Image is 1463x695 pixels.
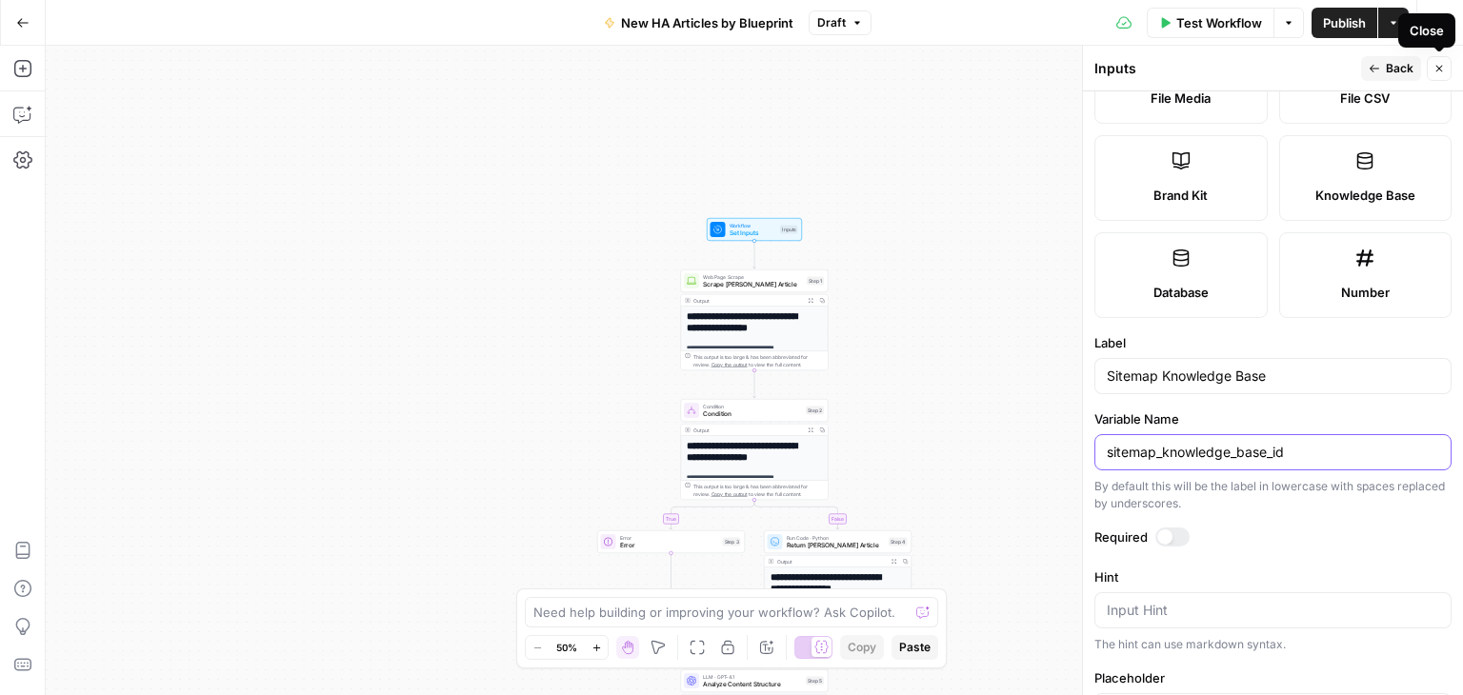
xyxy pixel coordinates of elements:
[1107,443,1439,462] input: sitemap_knowledge_base
[1153,186,1208,205] span: Brand Kit
[753,370,756,398] g: Edge from step_1 to step_2
[1153,283,1209,302] span: Database
[809,10,872,35] button: Draft
[753,241,756,268] g: Edge from start to step_1
[1094,478,1452,512] div: By default this will be the label in lowercase with spaces replaced by underscores.
[693,427,802,434] div: Output
[780,226,798,234] div: Inputs
[711,491,748,497] span: Copy the output
[1386,60,1413,77] span: Back
[703,273,803,281] span: Web Page Scrape
[1176,13,1262,32] span: Test Workflow
[1361,56,1421,81] button: Back
[787,534,886,542] span: Run Code · Python
[807,277,824,286] div: Step 1
[730,228,777,238] span: Set Inputs
[1094,668,1452,687] label: Placeholder
[620,541,719,550] span: Error
[1094,567,1452,586] label: Hint
[892,635,938,660] button: Paste
[1315,186,1415,205] span: Knowledge Base
[703,680,802,689] span: Analyze Content Structure
[693,297,802,305] div: Output
[817,14,846,31] span: Draft
[1094,333,1452,352] label: Label
[703,403,802,410] span: Condition
[730,222,777,229] span: Workflow
[1312,8,1377,38] button: Publish
[840,635,884,660] button: Copy
[1147,8,1273,38] button: Test Workflow
[753,651,756,669] g: Edge from step_2-conditional-end to step_5
[1151,89,1211,108] span: File Media
[1094,409,1452,428] label: Variable Name
[889,538,908,546] div: Step 4
[621,13,793,32] span: New HA Articles by Blueprint
[703,409,802,419] span: Condition
[1107,367,1439,386] input: Input Label
[556,640,577,655] span: 50%
[754,500,839,529] g: Edge from step_2 to step_4
[1341,283,1390,302] span: Number
[787,541,886,550] span: Return [PERSON_NAME] Article
[1094,527,1452,546] label: Required
[848,639,876,656] span: Copy
[806,407,824,415] div: Step 2
[899,639,931,656] span: Paste
[670,500,754,529] g: Edge from step_2 to step_3
[806,677,824,685] div: Step 5
[1323,13,1366,32] span: Publish
[620,534,719,542] span: Error
[592,8,805,38] button: New HA Articles by Blueprint
[703,673,802,681] span: LLM · GPT-4.1
[1094,59,1355,78] div: Inputs
[693,353,824,368] div: This output is too large & has been abbreviated for review. to view the full content.
[777,558,886,566] div: Output
[711,362,748,367] span: Copy the output
[723,538,741,546] div: Step 3
[703,280,803,289] span: Scrape [PERSON_NAME] Article
[681,218,829,241] div: WorkflowSet InputsInputs
[1340,89,1390,108] span: File CSV
[597,530,745,553] div: ErrorErrorStep 3
[693,483,824,498] div: This output is too large & has been abbreviated for review. to view the full content.
[1094,636,1452,653] div: The hint can use markdown syntax.
[1410,21,1444,40] div: Close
